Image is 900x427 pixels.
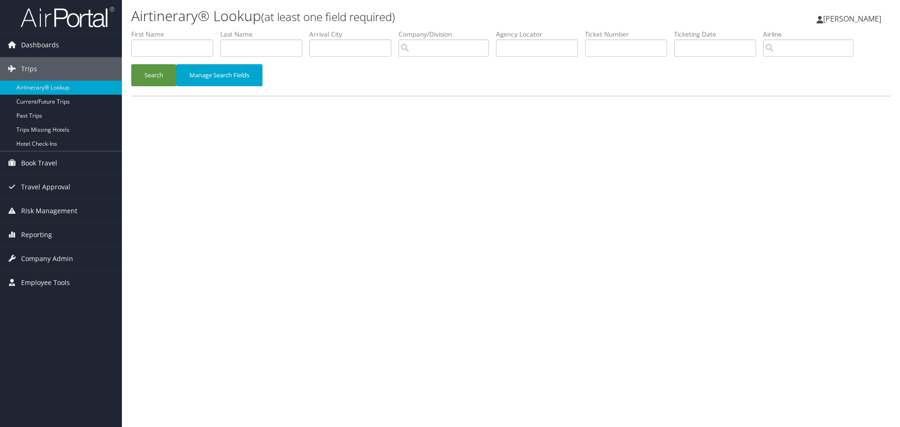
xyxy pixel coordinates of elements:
[309,30,398,39] label: Arrival City
[496,30,585,39] label: Agency Locator
[21,151,57,175] span: Book Travel
[585,30,674,39] label: Ticket Number
[220,30,309,39] label: Last Name
[21,57,37,81] span: Trips
[763,30,861,39] label: Airline
[21,33,59,57] span: Dashboards
[131,30,220,39] label: First Name
[176,64,262,86] button: Manage Search Fields
[21,247,73,270] span: Company Admin
[21,271,70,294] span: Employee Tools
[131,6,637,26] h1: Airtinerary® Lookup
[131,64,176,86] button: Search
[398,30,496,39] label: Company/Division
[823,14,881,24] span: [PERSON_NAME]
[21,6,114,28] img: airportal-logo.png
[21,199,77,223] span: Risk Management
[21,223,52,247] span: Reporting
[674,30,763,39] label: Ticketing Date
[261,9,395,24] small: (at least one field required)
[21,175,70,199] span: Travel Approval
[817,5,891,33] a: [PERSON_NAME]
